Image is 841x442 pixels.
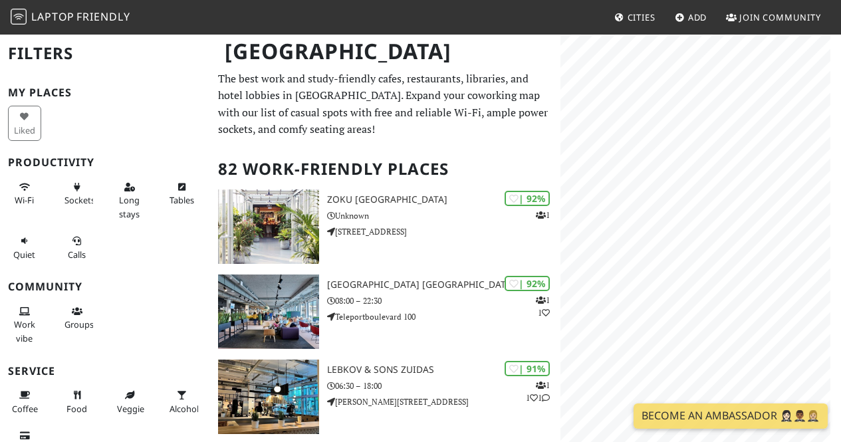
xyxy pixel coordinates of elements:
[113,384,146,419] button: Veggie
[166,176,199,211] button: Tables
[64,194,95,206] span: Power sockets
[170,403,199,415] span: Alcohol
[8,86,202,99] h3: My Places
[327,194,560,205] h3: Zoku [GEOGRAPHIC_DATA]
[210,189,560,264] a: Zoku Amsterdam | 92% 1 Zoku [GEOGRAPHIC_DATA] Unknown [STREET_ADDRESS]
[60,176,94,211] button: Sockets
[609,5,661,29] a: Cities
[526,379,550,404] p: 1 1 1
[15,194,34,206] span: Stable Wi-Fi
[60,300,94,336] button: Groups
[76,9,130,24] span: Friendly
[31,9,74,24] span: Laptop
[68,249,86,261] span: Video/audio calls
[327,209,560,222] p: Unknown
[14,318,35,344] span: People working
[8,365,202,378] h3: Service
[628,11,656,23] span: Cities
[669,5,713,29] a: Add
[210,360,560,434] a: Lebkov & Sons Zuidas | 91% 111 Lebkov & Sons Zuidas 06:30 – 18:00 [PERSON_NAME][STREET_ADDRESS]
[119,194,140,219] span: Long stays
[505,276,550,291] div: | 92%
[64,318,94,330] span: Group tables
[218,360,319,434] img: Lebkov & Sons Zuidas
[210,275,560,349] a: Aristo Meeting Center Amsterdam | 92% 11 [GEOGRAPHIC_DATA] [GEOGRAPHIC_DATA] 08:00 – 22:30 Telepo...
[218,189,319,264] img: Zoku Amsterdam
[688,11,707,23] span: Add
[8,384,41,419] button: Coffee
[739,11,821,23] span: Join Community
[117,403,144,415] span: Veggie
[13,249,35,261] span: Quiet
[634,403,828,429] a: Become an Ambassador 🤵🏻‍♀️🤵🏾‍♂️🤵🏼‍♀️
[113,176,146,225] button: Long stays
[8,176,41,211] button: Wi-Fi
[170,194,194,206] span: Work-friendly tables
[60,384,94,419] button: Food
[218,275,319,349] img: Aristo Meeting Center Amsterdam
[66,403,87,415] span: Food
[327,364,560,376] h3: Lebkov & Sons Zuidas
[505,191,550,206] div: | 92%
[327,225,560,238] p: [STREET_ADDRESS]
[8,230,41,265] button: Quiet
[60,230,94,265] button: Calls
[505,361,550,376] div: | 91%
[536,209,550,221] p: 1
[327,279,560,290] h3: [GEOGRAPHIC_DATA] [GEOGRAPHIC_DATA]
[327,395,560,408] p: [PERSON_NAME][STREET_ADDRESS]
[8,300,41,349] button: Work vibe
[327,310,560,323] p: Teleportboulevard 100
[327,380,560,392] p: 06:30 – 18:00
[214,33,558,70] h1: [GEOGRAPHIC_DATA]
[8,156,202,169] h3: Productivity
[536,294,550,319] p: 1 1
[218,149,552,189] h2: 82 Work-Friendly Places
[166,384,199,419] button: Alcohol
[327,294,560,307] p: 08:00 – 22:30
[8,280,202,293] h3: Community
[12,403,38,415] span: Coffee
[11,9,27,25] img: LaptopFriendly
[218,70,552,138] p: The best work and study-friendly cafes, restaurants, libraries, and hotel lobbies in [GEOGRAPHIC_...
[8,33,202,74] h2: Filters
[11,6,130,29] a: LaptopFriendly LaptopFriendly
[721,5,826,29] a: Join Community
